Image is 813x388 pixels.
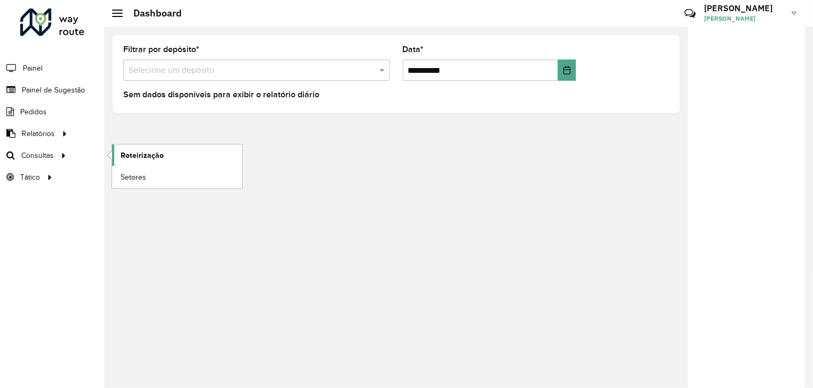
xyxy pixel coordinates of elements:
[704,3,784,13] h3: [PERSON_NAME]
[21,150,54,161] span: Consultas
[112,166,242,188] a: Setores
[22,85,85,96] span: Painel de Sugestão
[23,63,43,74] span: Painel
[123,88,319,101] label: Sem dados disponíveis para exibir o relatório diário
[123,7,182,19] h2: Dashboard
[20,106,47,117] span: Pedidos
[123,43,199,56] label: Filtrar por depósito
[20,172,40,183] span: Tático
[121,150,164,161] span: Roteirização
[558,60,576,81] button: Choose Date
[679,2,701,25] a: Contato Rápido
[112,145,242,166] a: Roteirização
[22,128,55,139] span: Relatórios
[121,172,146,183] span: Setores
[403,43,424,56] label: Data
[704,14,784,23] span: [PERSON_NAME]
